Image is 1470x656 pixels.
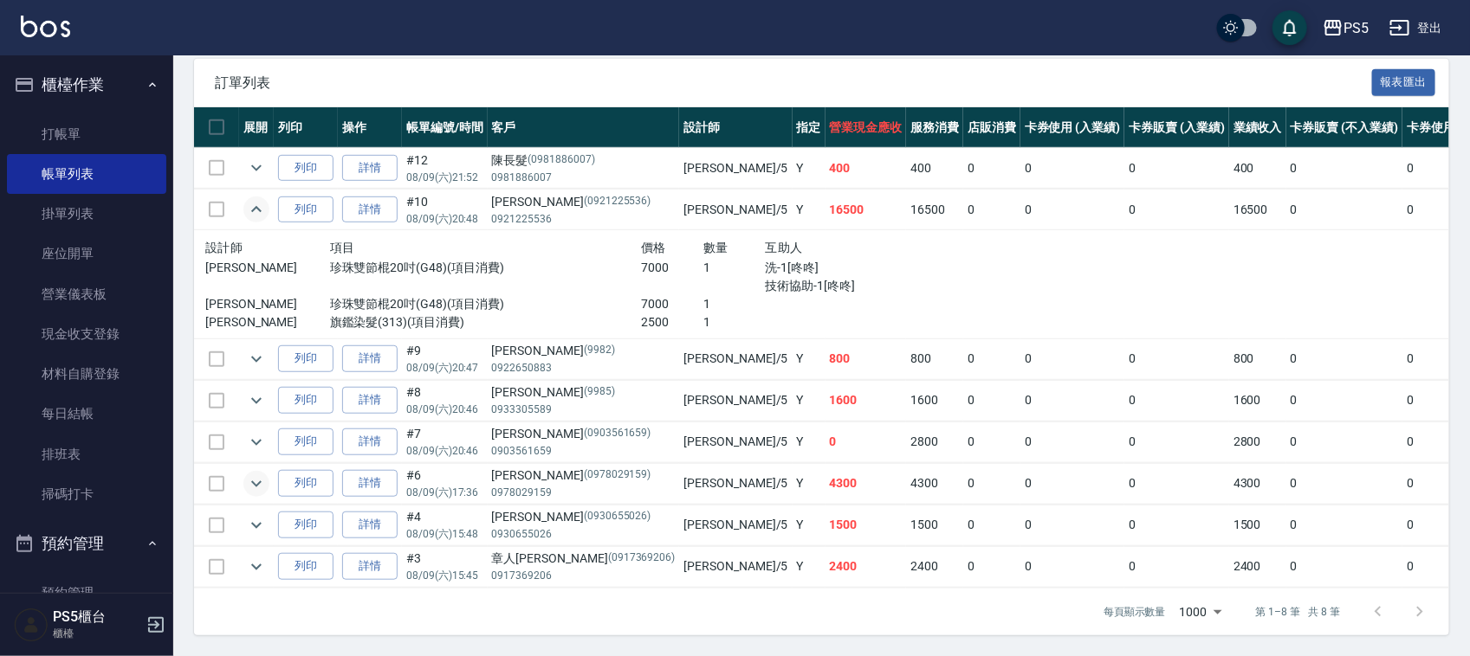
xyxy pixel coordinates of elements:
[1020,505,1125,545] td: 0
[679,505,792,545] td: [PERSON_NAME] /5
[21,16,70,37] img: Logo
[243,429,269,455] button: expand row
[243,554,269,580] button: expand row
[1124,190,1229,230] td: 0
[278,345,334,372] button: 列印
[1104,604,1166,620] p: 每頁顯示數量
[703,259,766,277] p: 1
[528,151,596,170] p: (0981886007)
[342,470,398,497] a: 詳情
[1286,190,1402,230] td: 0
[906,190,963,230] td: 16500
[1124,421,1229,462] td: 0
[1286,421,1402,462] td: 0
[330,259,641,277] p: 珍珠雙節棍20吋(G48)(項目消費)
[278,387,334,414] button: 列印
[402,505,488,545] td: #4
[1020,190,1125,230] td: 0
[826,148,907,189] td: 400
[402,338,488,379] td: #9
[239,107,274,148] th: 展開
[608,550,676,568] p: (0917369206)
[963,380,1020,421] td: 0
[963,338,1020,379] td: 0
[703,295,766,313] p: 1
[1124,148,1229,189] td: 0
[793,505,826,545] td: Y
[330,241,355,254] span: 項目
[243,471,269,497] button: expand row
[278,196,334,223] button: 列印
[1286,107,1402,148] th: 卡券販賣 (不入業績)
[1124,380,1229,421] td: 0
[963,190,1020,230] td: 0
[402,463,488,504] td: #6
[492,526,676,542] p: 0930655026
[1229,546,1286,587] td: 2400
[492,383,676,402] div: [PERSON_NAME]
[766,259,953,277] p: 洗-1[咚咚]
[7,274,166,314] a: 營業儀表板
[278,470,334,497] button: 列印
[492,443,676,459] p: 0903561659
[963,546,1020,587] td: 0
[826,505,907,545] td: 1500
[641,295,703,313] p: 7000
[1344,17,1369,39] div: PS5
[641,259,703,277] p: 7000
[793,338,826,379] td: Y
[342,553,398,580] a: 詳情
[492,211,676,227] p: 0921225536
[492,425,676,443] div: [PERSON_NAME]
[7,573,166,613] a: 預約管理
[963,148,1020,189] td: 0
[793,190,826,230] td: Y
[793,380,826,421] td: Y
[243,512,269,538] button: expand row
[1124,463,1229,504] td: 0
[584,425,651,443] p: (0903561659)
[679,190,792,230] td: [PERSON_NAME] /5
[406,568,483,583] p: 08/09 (六) 15:45
[641,241,666,254] span: 價格
[1229,463,1286,504] td: 4300
[342,196,398,223] a: 詳情
[1020,380,1125,421] td: 0
[963,421,1020,462] td: 0
[342,511,398,538] a: 詳情
[338,107,402,148] th: 操作
[1229,107,1286,148] th: 業績收入
[402,380,488,421] td: #8
[53,626,141,641] p: 櫃檯
[963,463,1020,504] td: 0
[679,380,792,421] td: [PERSON_NAME] /5
[492,402,676,417] p: 0933305589
[406,485,483,500] p: 08/09 (六) 17:36
[766,241,803,254] span: 互助人
[7,154,166,194] a: 帳單列表
[342,387,398,414] a: 詳情
[7,434,166,474] a: 排班表
[330,313,641,331] p: 旗鑑染髮(313)(項目消費)
[1286,338,1402,379] td: 0
[205,259,330,277] p: [PERSON_NAME]
[402,421,488,462] td: #7
[342,155,398,182] a: 詳情
[1020,338,1125,379] td: 0
[1173,588,1228,635] div: 1000
[584,508,651,526] p: (0930655026)
[278,428,334,455] button: 列印
[7,314,166,354] a: 現金收支登錄
[679,463,792,504] td: [PERSON_NAME] /5
[7,62,166,107] button: 櫃檯作業
[1229,505,1286,545] td: 1500
[492,360,676,376] p: 0922650883
[488,107,680,148] th: 客戶
[679,148,792,189] td: [PERSON_NAME] /5
[703,313,766,331] p: 1
[1286,148,1402,189] td: 0
[1229,421,1286,462] td: 2800
[826,190,907,230] td: 16500
[679,546,792,587] td: [PERSON_NAME] /5
[584,466,651,485] p: (0978029159)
